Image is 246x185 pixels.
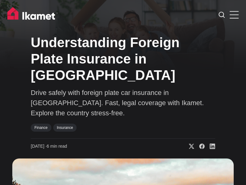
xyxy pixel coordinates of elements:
[205,143,215,150] a: Share on Linkedin
[31,144,47,149] span: [DATE] ∙
[194,143,205,150] a: Share on Facebook
[31,143,67,150] time: 6 min read
[184,143,194,150] a: Share on X
[7,7,58,23] img: Ikamet home
[53,124,77,132] a: Insurance
[31,35,215,83] h1: Understanding Foreign Plate Insurance in [GEOGRAPHIC_DATA]
[31,124,51,132] a: Finance
[31,88,215,118] p: Drive safely with foreign plate car insurance in [GEOGRAPHIC_DATA]. Fast, legal coverage with Ika...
